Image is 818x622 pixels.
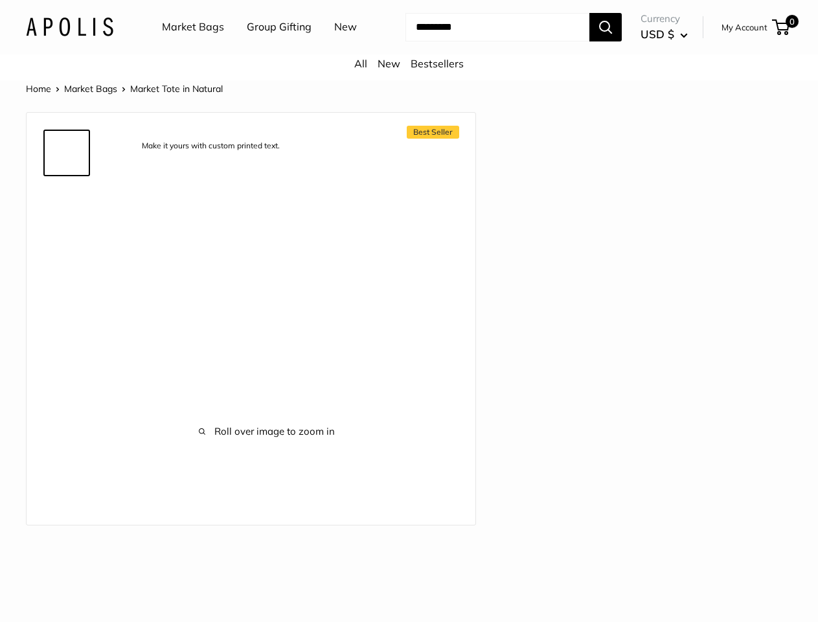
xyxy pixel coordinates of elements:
[334,17,357,37] a: New
[378,57,400,70] a: New
[641,24,688,45] button: USD $
[26,83,51,95] a: Home
[43,492,90,539] a: Market Tote in Natural
[411,57,464,70] a: Bestsellers
[641,10,688,28] span: Currency
[721,19,767,35] a: My Account
[641,27,674,41] span: USD $
[26,80,223,97] nav: Breadcrumb
[26,17,113,36] img: Apolis
[135,137,286,155] div: Make it yours with custom printed text.
[130,422,403,441] span: Roll over image to zoom in
[354,57,367,70] a: All
[43,441,90,487] a: description_Water resistant inner liner.
[786,15,799,28] span: 0
[773,19,790,35] a: 0
[130,83,223,95] span: Market Tote in Natural
[43,130,90,176] a: description_Make it yours with custom printed text.
[43,285,90,332] a: description_Effortless style that elevates every moment
[589,13,622,41] button: Search
[43,337,90,384] a: Market Tote in Natural
[407,126,459,139] span: Best Seller
[43,389,90,435] a: Market Tote in Natural
[43,181,90,228] a: description_The Original Market bag in its 4 native styles
[43,233,90,280] a: Market Tote in Natural
[405,13,589,41] input: Search...
[247,17,312,37] a: Group Gifting
[162,17,224,37] a: Market Bags
[64,83,117,95] a: Market Bags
